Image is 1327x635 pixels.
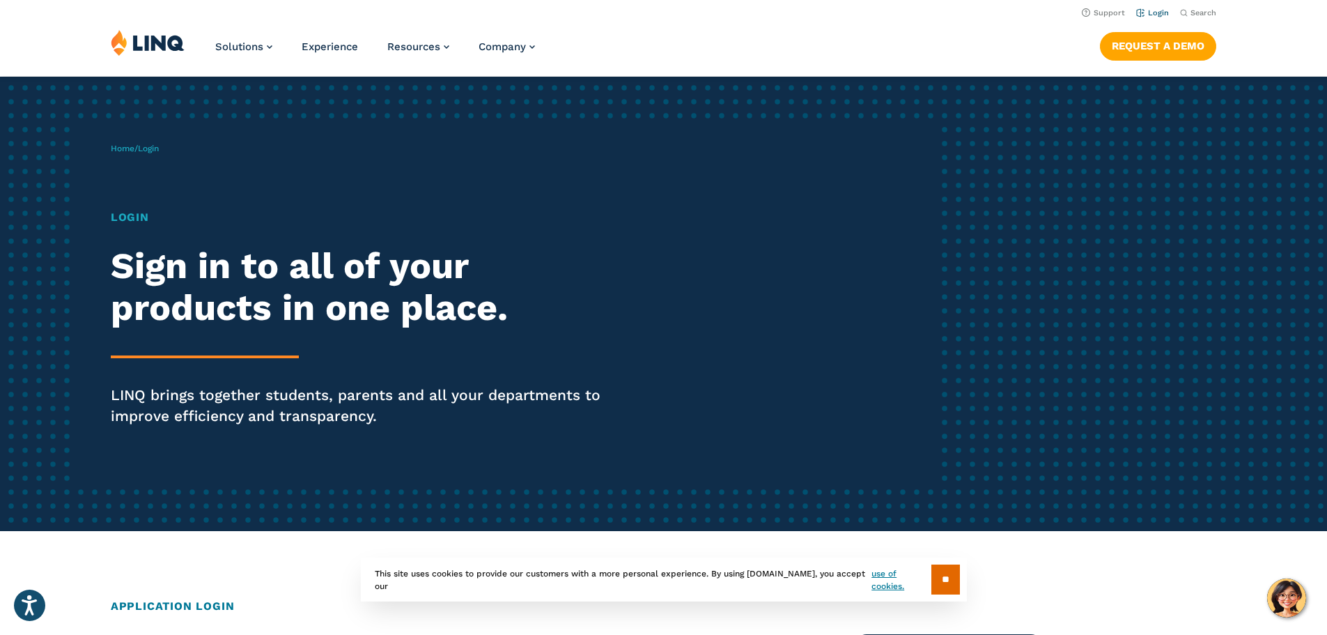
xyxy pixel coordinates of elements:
span: Solutions [215,40,263,53]
nav: Primary Navigation [215,29,535,75]
h2: Sign in to all of your products in one place. [111,245,622,329]
button: Open Search Bar [1180,8,1216,18]
a: Support [1082,8,1125,17]
button: Hello, have a question? Let’s chat. [1267,579,1306,618]
a: Login [1136,8,1169,17]
span: Resources [387,40,440,53]
span: / [111,144,159,153]
a: Experience [302,40,358,53]
a: Request a Demo [1100,32,1216,60]
span: Search [1190,8,1216,17]
span: Company [479,40,526,53]
nav: Button Navigation [1100,29,1216,60]
a: Company [479,40,535,53]
img: LINQ | K‑12 Software [111,29,185,56]
a: Home [111,144,134,153]
a: Resources [387,40,449,53]
a: use of cookies. [871,567,931,592]
p: LINQ brings together students, parents and all your departments to improve efficiency and transpa... [111,385,622,427]
h1: Login [111,209,622,226]
span: Login [138,144,159,153]
a: Solutions [215,40,272,53]
div: This site uses cookies to provide our customers with a more personal experience. By using [DOMAIN... [361,558,967,602]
